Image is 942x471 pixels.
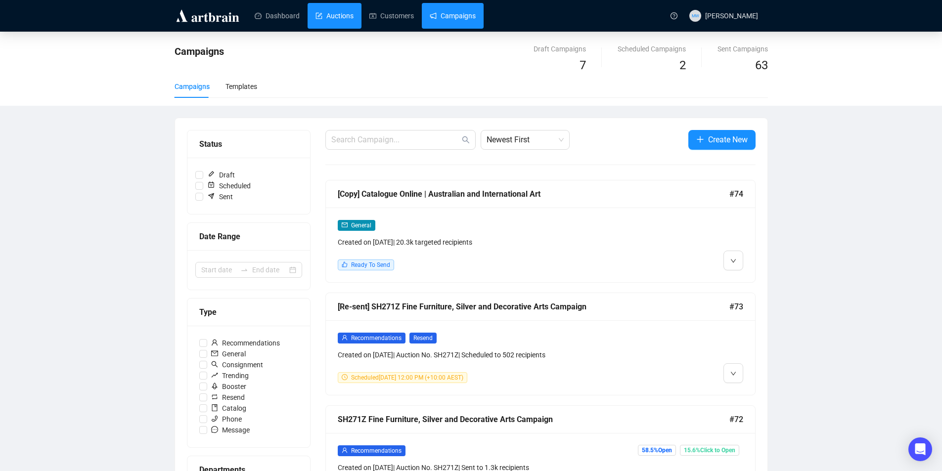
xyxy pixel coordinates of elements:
div: [Re-sent] SH271Z Fine Furniture, Silver and Decorative Arts Campaign [338,300,729,313]
span: like [342,261,348,267]
span: rise [211,372,218,379]
span: 58.5% Open [638,445,676,456]
span: down [730,258,736,264]
span: Catalog [207,403,250,414]
span: 15.6% Click to Open [680,445,739,456]
div: Scheduled Campaigns [618,43,686,54]
span: Trending [207,370,253,381]
span: rocket [211,383,218,389]
a: Customers [369,3,414,29]
a: [Copy] Catalogue Online | Australian and International Art#74mailGeneralCreated on [DATE]| 20.3k ... [325,180,756,283]
span: phone [211,415,218,422]
input: Start date [201,264,236,275]
span: 2 [679,58,686,72]
span: mail [211,350,218,357]
div: Created on [DATE] | 20.3k targeted recipients [338,237,640,248]
span: 7 [580,58,586,72]
span: user [342,447,348,453]
span: Message [207,425,254,435]
input: End date [252,264,287,275]
span: Newest First [487,130,564,149]
span: Recommendations [207,338,284,348]
span: message [211,426,218,433]
span: search [211,361,218,368]
a: Auctions [315,3,354,29]
span: #72 [729,413,743,426]
div: Open Intercom Messenger [908,437,932,461]
span: user [211,339,218,346]
div: Templates [225,81,257,92]
div: Date Range [199,230,298,243]
a: Dashboard [255,3,300,29]
span: 63 [755,58,768,72]
span: Consignment [207,359,267,370]
span: Sent [203,191,237,202]
div: SH271Z Fine Furniture, Silver and Decorative Arts Campaign [338,413,729,426]
input: Search Campaign... [331,134,460,146]
div: Sent Campaigns [718,43,768,54]
a: [Re-sent] SH271Z Fine Furniture, Silver and Decorative Arts Campaign#73userRecommendationsResendC... [325,293,756,395]
div: Type [199,306,298,318]
span: Recommendations [351,335,402,342]
div: Draft Campaigns [534,43,586,54]
img: logo [175,8,241,24]
span: Ready To Send [351,261,390,268]
span: Scheduled [203,180,255,191]
span: Scheduled [DATE] 12:00 PM (+10:00 AEST) [351,374,463,381]
span: Resend [207,392,249,403]
div: Created on [DATE] | Auction No. SH271Z | Scheduled to 502 recipients [338,349,640,360]
span: Campaigns [175,45,224,57]
span: down [730,371,736,377]
span: book [211,404,218,411]
span: Phone [207,414,246,425]
span: plus [696,135,704,143]
span: clock-circle [342,374,348,380]
span: #74 [729,188,743,200]
span: MW [691,12,699,19]
span: General [351,222,371,229]
div: Status [199,138,298,150]
span: user [342,335,348,341]
div: [Copy] Catalogue Online | Australian and International Art [338,188,729,200]
span: Create New [708,133,748,146]
span: [PERSON_NAME] [705,12,758,20]
span: Resend [409,333,437,343]
span: #73 [729,300,743,313]
div: Campaigns [175,81,210,92]
span: swap-right [240,266,248,274]
span: Draft [203,170,239,180]
a: Campaigns [430,3,476,29]
span: Recommendations [351,447,402,454]
span: to [240,266,248,274]
span: search [462,136,470,144]
span: mail [342,222,348,228]
button: Create New [688,130,756,150]
span: General [207,348,250,359]
span: Booster [207,381,250,392]
span: retweet [211,393,218,400]
span: question-circle [671,12,677,19]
